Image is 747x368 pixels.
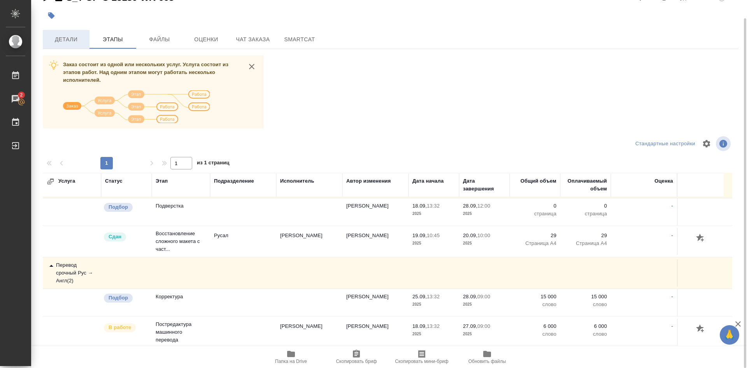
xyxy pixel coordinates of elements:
button: Добавить оценку [694,322,707,336]
p: 20.09, [463,232,477,238]
button: Папка на Drive [258,346,324,368]
p: 10:45 [427,232,440,238]
button: Обновить файлы [454,346,520,368]
p: Страница А4 [564,239,607,247]
p: 28.09, [463,294,477,299]
td: Русал [210,228,276,255]
td: [PERSON_NAME] [276,319,342,346]
div: Общий объем [521,177,556,185]
button: Добавить тэг [43,7,60,24]
p: слово [514,330,556,338]
span: Обновить файлы [468,359,506,364]
p: 10:00 [477,232,490,238]
span: Файлы [141,35,178,44]
a: - [672,232,673,238]
p: 13:32 [427,203,440,209]
div: Статус [105,177,123,185]
p: 18.09, [412,323,427,329]
span: Скопировать бриф [336,359,377,364]
p: Подбор [109,294,128,302]
span: SmartCat [281,35,318,44]
p: Корректура [156,293,206,301]
p: 6 000 [514,322,556,330]
a: 2 [2,89,29,109]
a: - [672,323,673,329]
p: 09:00 [477,323,490,329]
p: 12:00 [477,203,490,209]
p: 15 000 [564,293,607,301]
td: [PERSON_NAME] [342,228,409,255]
p: 2025 [463,210,506,218]
span: Скопировать мини-бриф [395,359,448,364]
p: 2025 [463,239,506,247]
p: Подбор [109,203,128,211]
button: Скопировать бриф [324,346,389,368]
div: Исполнитель [280,177,314,185]
p: 09:00 [477,294,490,299]
p: Постредактура машинного перевода [156,320,206,344]
p: 2025 [412,330,455,338]
p: 13:32 [427,323,440,329]
button: Развернуть [47,178,54,185]
p: 19.09, [412,232,427,238]
div: Дата начала [412,177,444,185]
span: из 1 страниц [197,158,230,169]
p: 25.09, [412,294,427,299]
p: 2025 [463,301,506,308]
div: Автор изменения [346,177,391,185]
div: Этап [156,177,168,185]
div: split button [633,138,697,150]
span: 2 [15,91,27,99]
p: 0 [514,202,556,210]
button: Скопировать мини-бриф [389,346,454,368]
p: Сдан [109,233,121,241]
span: Папка на Drive [275,359,307,364]
p: 2025 [412,210,455,218]
span: Посмотреть информацию [716,136,732,151]
p: Страница А4 [514,239,556,247]
p: 2025 [412,301,455,308]
p: страница [514,210,556,218]
span: Заказ состоит из одной или нескольких услуг. Услуга состоит из этапов работ. Над одним этапом мог... [63,62,228,83]
p: 2025 [412,239,455,247]
p: 2025 [463,330,506,338]
p: 29 [514,232,556,239]
a: - [672,294,673,299]
p: слово [564,330,607,338]
button: 🙏 [720,325,739,345]
td: [PERSON_NAME] [342,289,409,316]
span: Детали [47,35,85,44]
p: 27.09, [463,323,477,329]
td: [PERSON_NAME] [276,228,342,255]
p: В работе [109,324,131,331]
div: Оценка [654,177,673,185]
button: Добавить оценку [694,232,707,245]
p: 0 [564,202,607,210]
div: Услуга [47,177,124,185]
p: 18.09, [412,203,427,209]
p: 15 000 [514,293,556,301]
p: 13:32 [427,294,440,299]
button: close [246,61,258,72]
div: Оплачиваемый объем [564,177,607,193]
span: Чат заказа [234,35,272,44]
p: Подверстка [156,202,206,210]
div: Подразделение [214,177,254,185]
span: Этапы [94,35,132,44]
p: слово [564,301,607,308]
div: Дата завершения [463,177,506,193]
p: 6 000 [564,322,607,330]
span: 🙏 [723,327,736,343]
p: слово [514,301,556,308]
p: страница [564,210,607,218]
div: Перевод срочный Рус → Англ ( 2 ) [47,261,97,285]
p: Восстановление сложного макета с част... [156,230,206,253]
p: 29 [564,232,607,239]
span: Оценки [188,35,225,44]
p: 28.09, [463,203,477,209]
span: Настроить таблицу [697,134,716,153]
td: [PERSON_NAME] [342,319,409,346]
a: - [672,203,673,209]
td: [PERSON_NAME] [342,198,409,225]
